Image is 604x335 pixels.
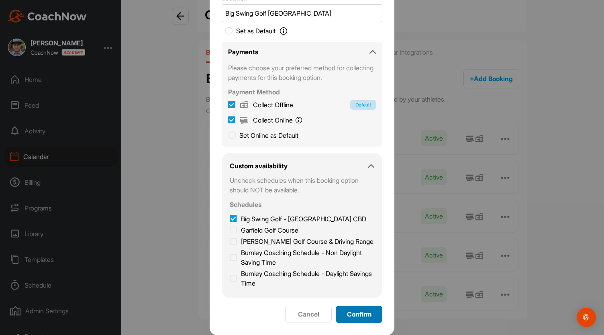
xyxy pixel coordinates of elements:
div: Payment Method [228,87,376,97]
p: Schedules [230,200,374,209]
span: Confirm [347,310,371,318]
span: Default [350,100,376,110]
p: Uncheck schedules when this booking option should NOT be available. [230,176,374,195]
label: Garfield Golf Course [230,225,298,235]
div: Payments [228,47,258,57]
label: [PERSON_NAME] Golf Course & Driving Range [230,237,373,246]
span: Set as Default [236,26,275,36]
p: Please choose your preferred method for collecting payments for this booking option. [228,63,376,82]
label: Burnley Coaching Schedule - Daylight Savings Time [230,269,374,288]
label: Burnley Coaching Schedule - Non Daylight Saving Time [230,248,374,267]
img: Online [239,115,249,125]
img: Offline [239,100,249,110]
div: Open Intercom Messenger [577,308,596,327]
span: Collect Offline [253,100,293,110]
span: Set Online as Default [239,131,298,139]
button: Confirm [336,306,382,323]
div: Custom availability [230,161,288,171]
span: Cancel [298,310,319,318]
button: Cancel [285,306,332,323]
label: Big Swing Golf - [GEOGRAPHIC_DATA] CBD [230,214,366,224]
span: Collect Online [253,115,302,125]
